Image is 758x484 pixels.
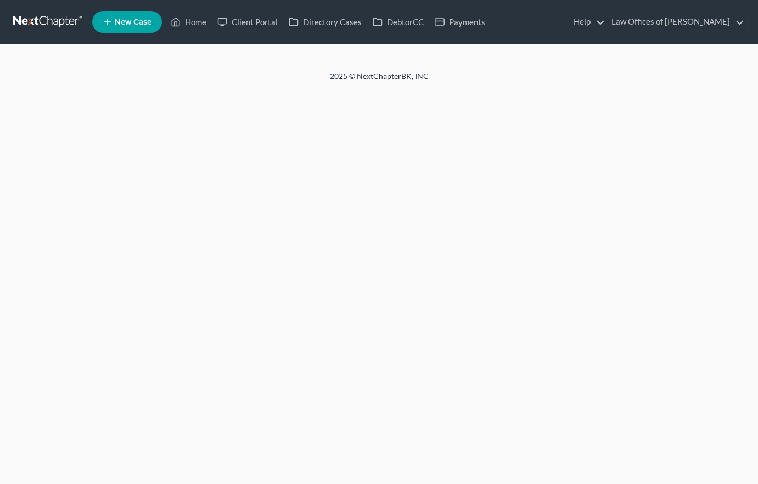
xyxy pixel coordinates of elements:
[367,12,429,32] a: DebtorCC
[283,12,367,32] a: Directory Cases
[165,12,212,32] a: Home
[212,12,283,32] a: Client Portal
[429,12,491,32] a: Payments
[66,71,692,91] div: 2025 © NextChapterBK, INC
[568,12,605,32] a: Help
[606,12,744,32] a: Law Offices of [PERSON_NAME]
[92,11,162,33] new-legal-case-button: New Case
